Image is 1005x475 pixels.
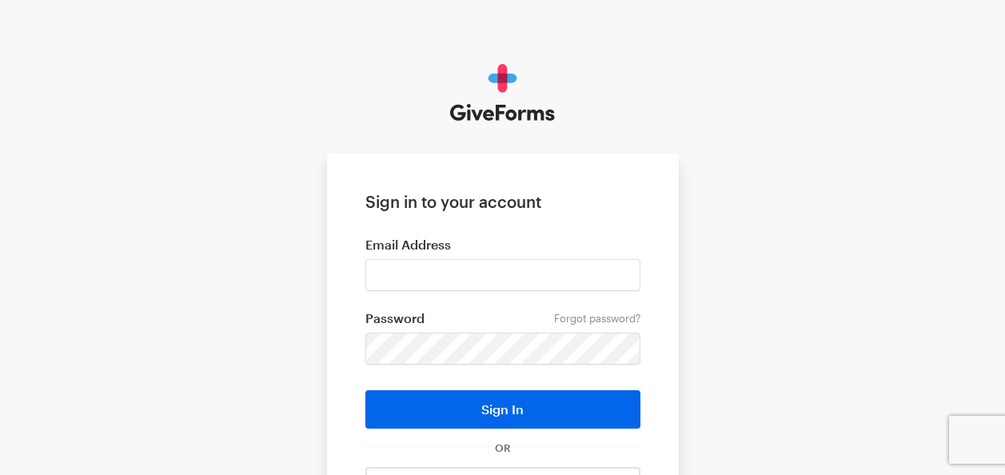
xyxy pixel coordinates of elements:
[365,192,640,211] h1: Sign in to your account
[450,64,555,122] img: GiveForms
[492,441,514,454] span: OR
[365,237,640,253] label: Email Address
[365,390,640,429] button: Sign In
[554,312,640,325] a: Forgot password?
[365,310,640,326] label: Password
